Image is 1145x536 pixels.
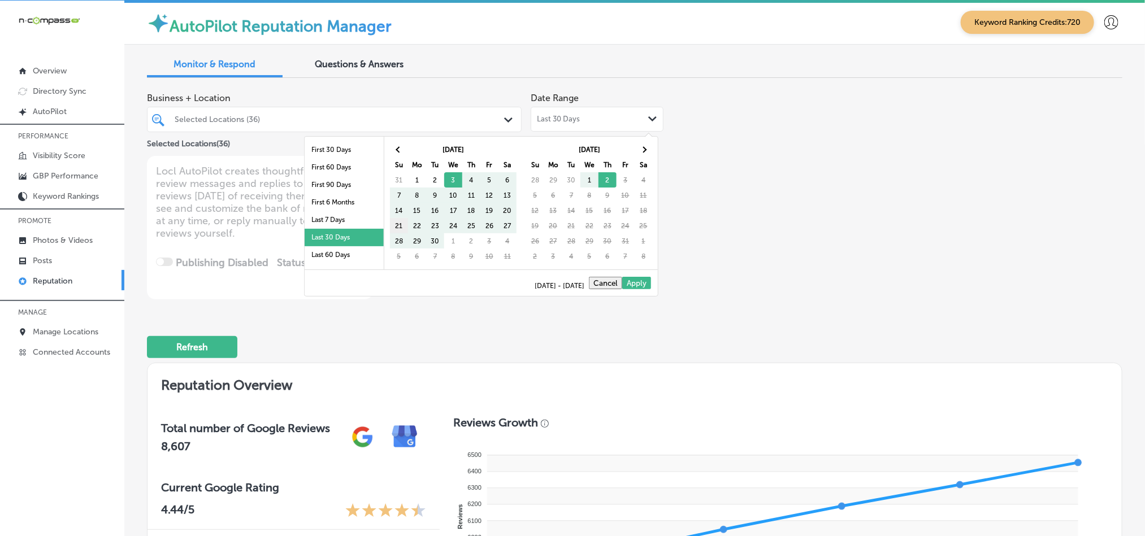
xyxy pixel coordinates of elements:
td: 17 [444,203,462,218]
th: Mo [544,157,562,172]
th: Su [390,157,408,172]
img: e7ababfa220611ac49bdb491a11684a6.png [384,416,426,458]
h2: Reputation Overview [148,363,1122,402]
td: 7 [390,188,408,203]
td: 9 [598,188,617,203]
td: 10 [617,188,635,203]
td: 18 [635,203,653,218]
td: 8 [580,188,598,203]
td: 30 [562,172,580,188]
h3: Reviews Growth [453,416,538,429]
td: 21 [562,218,580,233]
td: 20 [498,203,517,218]
td: 9 [462,249,480,264]
th: [DATE] [408,142,498,157]
td: 3 [617,172,635,188]
td: 27 [544,233,562,249]
td: 5 [390,249,408,264]
h3: Total number of Google Reviews [161,421,330,435]
td: 7 [426,249,444,264]
span: Questions & Answers [315,59,404,69]
span: Monitor & Respond [174,59,256,69]
div: 4.44 Stars [345,503,426,520]
td: 6 [544,188,562,203]
td: 2 [526,249,544,264]
p: AutoPilot [33,107,67,116]
td: 29 [580,233,598,249]
td: 24 [444,218,462,233]
td: 1 [444,233,462,249]
td: 2 [598,172,617,188]
p: Reputation [33,276,72,286]
td: 23 [426,218,444,233]
tspan: 6300 [468,485,482,491]
tspan: 6500 [468,452,482,459]
td: 6 [598,249,617,264]
th: Fr [617,157,635,172]
td: 22 [408,218,426,233]
th: We [444,157,462,172]
td: 4 [635,172,653,188]
span: Business + Location [147,93,522,103]
td: 8 [444,249,462,264]
td: 27 [498,218,517,233]
h2: 8,607 [161,439,330,453]
tspan: 6200 [468,501,482,508]
button: Cancel [589,277,622,289]
li: Last 7 Days [305,211,384,229]
text: Reviews [457,504,463,529]
span: Last 30 Days [537,115,580,124]
td: 1 [635,233,653,249]
td: 11 [462,188,480,203]
img: gPZS+5FD6qPJAAAAABJRU5ErkJggg== [341,416,384,458]
th: Fr [480,157,498,172]
th: Su [526,157,544,172]
li: Last 60 Days [305,246,384,264]
td: 13 [544,203,562,218]
th: Sa [498,157,517,172]
th: Th [462,157,480,172]
span: [DATE] - [DATE] [535,282,589,289]
p: 4.44 /5 [161,503,194,520]
td: 2 [426,172,444,188]
td: 11 [635,188,653,203]
td: 21 [390,218,408,233]
td: 1 [580,172,598,188]
td: 30 [426,233,444,249]
p: Keyword Rankings [33,191,99,201]
td: 24 [617,218,635,233]
p: Manage Locations [33,327,98,337]
td: 1 [408,172,426,188]
p: GBP Performance [33,171,98,181]
td: 5 [580,249,598,264]
td: 8 [635,249,653,264]
li: First 90 Days [305,176,384,194]
td: 26 [526,233,544,249]
td: 4 [562,249,580,264]
p: Overview [33,66,67,76]
td: 9 [426,188,444,203]
th: Tu [562,157,580,172]
td: 28 [526,172,544,188]
td: 22 [580,218,598,233]
td: 4 [462,172,480,188]
td: 13 [498,188,517,203]
span: Keyword Ranking Credits: 720 [961,11,1094,34]
td: 15 [408,203,426,218]
td: 11 [498,249,517,264]
th: [DATE] [544,142,635,157]
label: AutoPilot Reputation Manager [170,17,392,36]
td: 7 [562,188,580,203]
td: 18 [462,203,480,218]
td: 5 [480,172,498,188]
td: 16 [426,203,444,218]
p: Selected Locations ( 36 ) [147,134,230,149]
p: Connected Accounts [33,347,110,357]
li: Last 30 Days [305,229,384,246]
td: 25 [462,218,480,233]
td: 25 [635,218,653,233]
td: 23 [598,218,617,233]
td: 4 [498,233,517,249]
li: First 6 Months [305,194,384,211]
td: 29 [408,233,426,249]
